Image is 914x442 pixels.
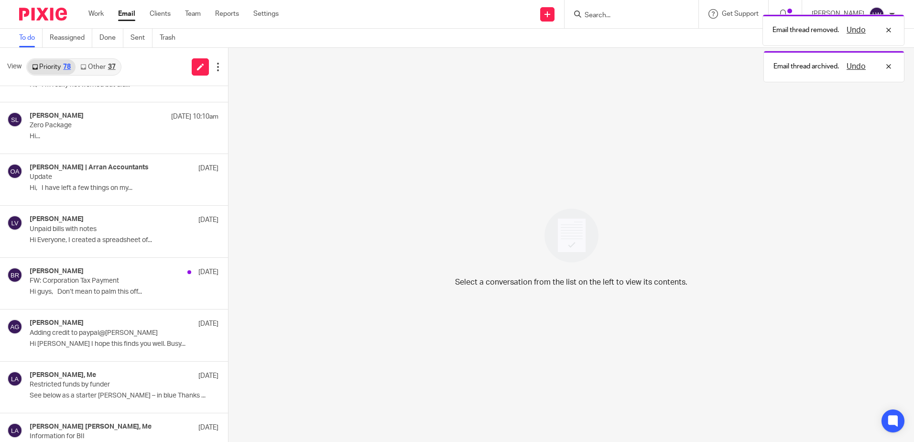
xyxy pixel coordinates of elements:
[30,133,218,141] p: Hi...
[30,184,218,192] p: Hi, I have left a few things on my...
[7,215,22,231] img: svg%3E
[88,9,104,19] a: Work
[7,319,22,334] img: svg%3E
[198,164,218,173] p: [DATE]
[30,319,84,327] h4: [PERSON_NAME]
[30,381,181,389] p: Restricted funds by funder
[538,202,605,269] img: image
[198,319,218,329] p: [DATE]
[198,215,218,225] p: [DATE]
[844,61,869,72] button: Undo
[7,423,22,438] img: svg%3E
[198,267,218,277] p: [DATE]
[7,112,22,127] img: svg%3E
[30,225,181,233] p: Unpaid bills with notes
[773,62,839,71] p: Email thread archived.
[773,25,839,35] p: Email thread removed.
[869,7,884,22] img: svg%3E
[455,276,687,288] p: Select a conversation from the list on the left to view its contents.
[844,24,869,36] button: Undo
[150,9,171,19] a: Clients
[171,112,218,122] p: [DATE] 10:10am
[30,173,181,181] p: Update
[19,29,43,47] a: To do
[253,9,279,19] a: Settings
[108,64,116,70] div: 37
[30,112,84,120] h4: [PERSON_NAME]
[30,215,84,223] h4: [PERSON_NAME]
[99,29,123,47] a: Done
[27,59,76,75] a: Priority78
[30,277,181,285] p: FW: Corporation Tax Payment
[160,29,183,47] a: Trash
[7,164,22,179] img: svg%3E
[19,8,67,21] img: Pixie
[76,59,120,75] a: Other37
[30,432,181,441] p: Information for BII
[118,9,135,19] a: Email
[30,392,218,400] p: See below as a starter [PERSON_NAME] – in blue Thanks ...
[198,371,218,381] p: [DATE]
[7,62,22,72] span: View
[30,122,181,130] p: Zero Package
[63,64,71,70] div: 78
[7,267,22,283] img: svg%3E
[7,371,22,387] img: svg%3E
[30,340,218,348] p: Hi [PERSON_NAME] I hope this finds you well. Busy...
[30,164,149,172] h4: [PERSON_NAME] | Arran Accountants
[50,29,92,47] a: Reassigned
[30,267,84,276] h4: [PERSON_NAME]
[215,9,239,19] a: Reports
[30,236,218,244] p: Hi Everyone, I created a spreadsheet of...
[30,423,152,431] h4: [PERSON_NAME] [PERSON_NAME], Me
[30,329,181,337] p: Adding credit to paypal@[PERSON_NAME]
[131,29,152,47] a: Sent
[30,288,218,296] p: Hi guys, Don’t mean to palm this off...
[185,9,201,19] a: Team
[198,423,218,432] p: [DATE]
[30,371,96,379] h4: [PERSON_NAME], Me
